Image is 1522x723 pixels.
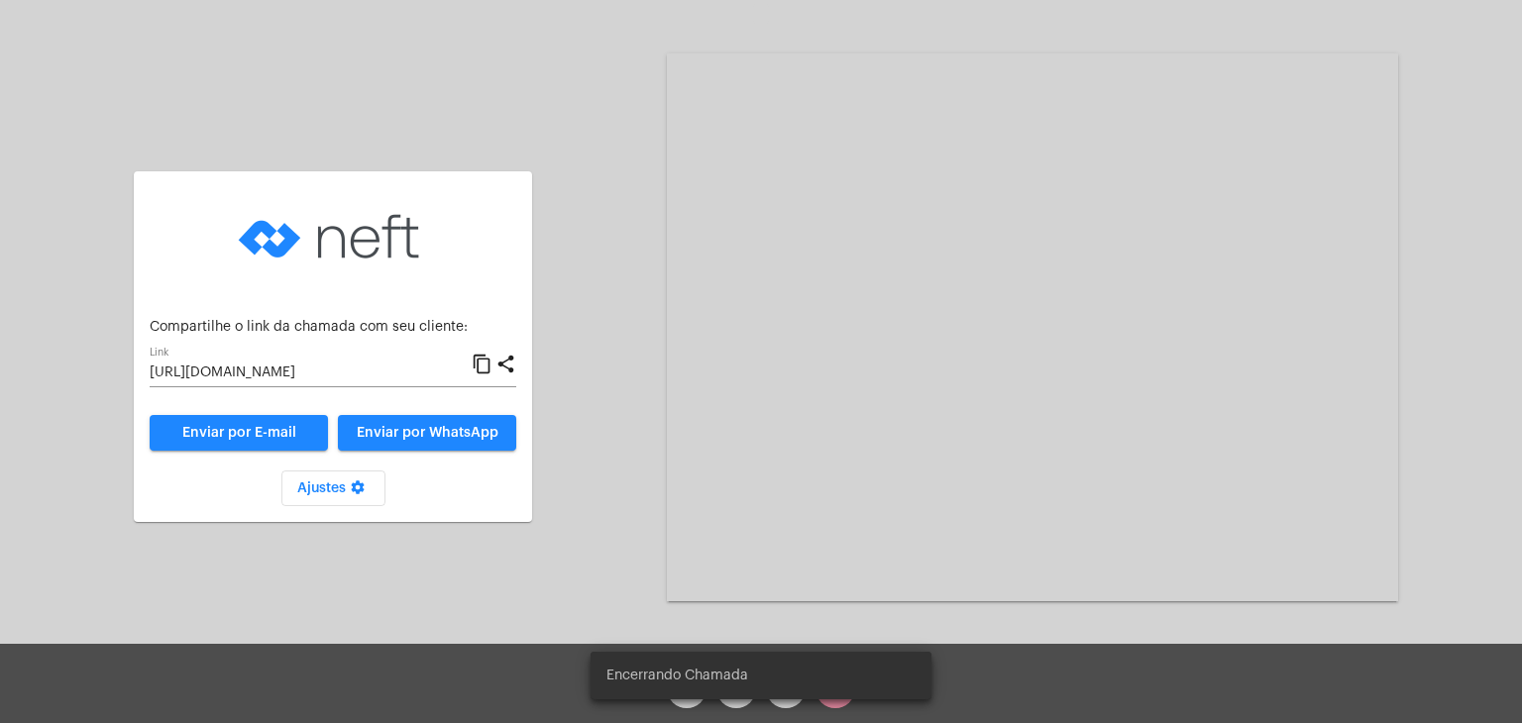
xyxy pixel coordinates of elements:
[182,426,296,440] span: Enviar por E-mail
[150,320,516,335] p: Compartilhe o link da chamada com seu cliente:
[606,666,748,685] span: Encerrando Chamada
[150,415,328,451] a: Enviar por E-mail
[281,470,385,506] button: Ajustes
[338,415,516,451] button: Enviar por WhatsApp
[346,479,370,503] mat-icon: settings
[495,353,516,376] mat-icon: share
[297,481,370,495] span: Ajustes
[472,353,492,376] mat-icon: content_copy
[357,426,498,440] span: Enviar por WhatsApp
[234,187,432,286] img: logo-neft-novo-2.png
